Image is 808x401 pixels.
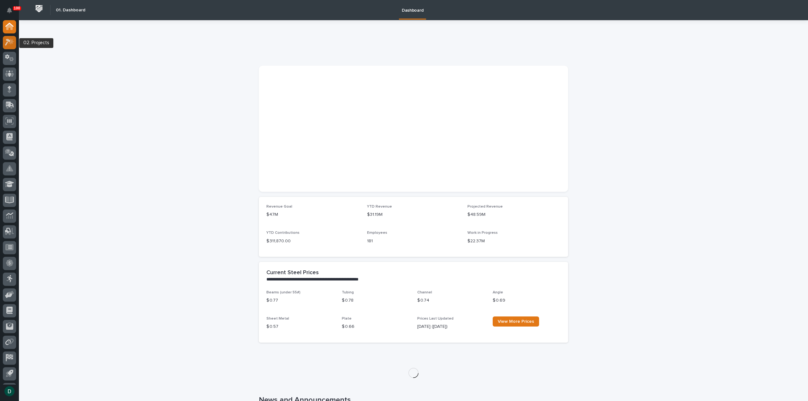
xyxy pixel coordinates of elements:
[266,205,292,209] span: Revenue Goal
[467,231,498,235] span: Work in Progress
[8,8,16,18] div: Notifications100
[367,205,392,209] span: YTD Revenue
[266,211,359,218] p: $47M
[266,291,300,294] span: Beams (under 55#)
[493,291,503,294] span: Angle
[367,231,387,235] span: Employees
[417,323,485,330] p: [DATE] ([DATE])
[342,291,354,294] span: Tubing
[342,323,410,330] p: $ 0.66
[493,297,561,304] p: $ 0.69
[14,6,20,10] p: 100
[417,297,485,304] p: $ 0.74
[417,291,432,294] span: Channel
[266,323,334,330] p: $ 0.57
[467,205,503,209] span: Projected Revenue
[266,297,334,304] p: $ 0.77
[498,319,534,324] span: View More Prices
[493,316,539,327] a: View More Prices
[3,4,16,17] button: Notifications
[467,238,561,245] p: $22.37M
[56,8,85,13] h2: 01. Dashboard
[33,3,45,15] img: Workspace Logo
[467,211,561,218] p: $48.59M
[342,317,352,321] span: Plate
[367,211,460,218] p: $31.19M
[3,385,16,398] button: users-avatar
[417,317,454,321] span: Prices Last Updated
[266,317,289,321] span: Sheet Metal
[367,238,460,245] p: 181
[266,231,300,235] span: YTD Contributions
[266,269,319,276] h2: Current Steel Prices
[342,297,410,304] p: $ 0.78
[266,238,359,245] p: $ 311,870.00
